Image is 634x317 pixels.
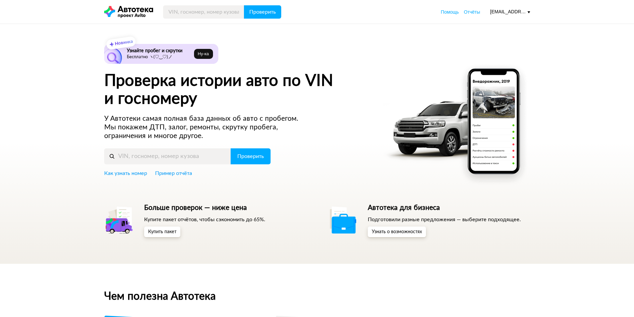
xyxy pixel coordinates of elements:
[104,170,147,177] a: Как узнать номер
[372,230,422,234] span: Узнать о возможностях
[163,5,244,19] input: VIN, госномер, номер кузова
[231,148,271,164] button: Проверить
[114,39,133,46] strong: Новинка
[198,51,209,57] span: Ну‑ка
[368,204,521,212] h5: Автотека для бизнеса
[144,216,265,223] p: Купите пакет отчётов, чтобы сэкономить до 65%.
[249,9,276,15] span: Проверить
[104,290,530,302] h2: Чем полезна Автотека
[104,114,311,140] p: У Автотеки самая полная база данных об авто с пробегом. Мы покажем ДТП, залог, ремонты, скрутку п...
[368,216,521,223] p: Подготовили разные предложения — выберите подходящее.
[144,227,180,237] button: Купить пакет
[144,204,265,212] h5: Больше проверок — ниже цена
[368,227,426,237] button: Узнать о возможностях
[104,148,231,164] input: VIN, госномер, номер кузова
[155,170,192,177] a: Пример отчёта
[127,48,192,54] h6: Узнайте пробег и скрутки
[237,154,264,159] span: Проверить
[490,9,530,15] div: [EMAIL_ADDRESS][DOMAIN_NAME]
[244,5,281,19] button: Проверить
[464,9,480,15] a: Отчёты
[148,230,176,234] span: Купить пакет
[127,55,192,60] p: Бесплатно ヽ(♡‿♡)ノ
[441,9,459,15] a: Помощь
[104,72,375,108] h1: Проверка истории авто по VIN и госномеру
